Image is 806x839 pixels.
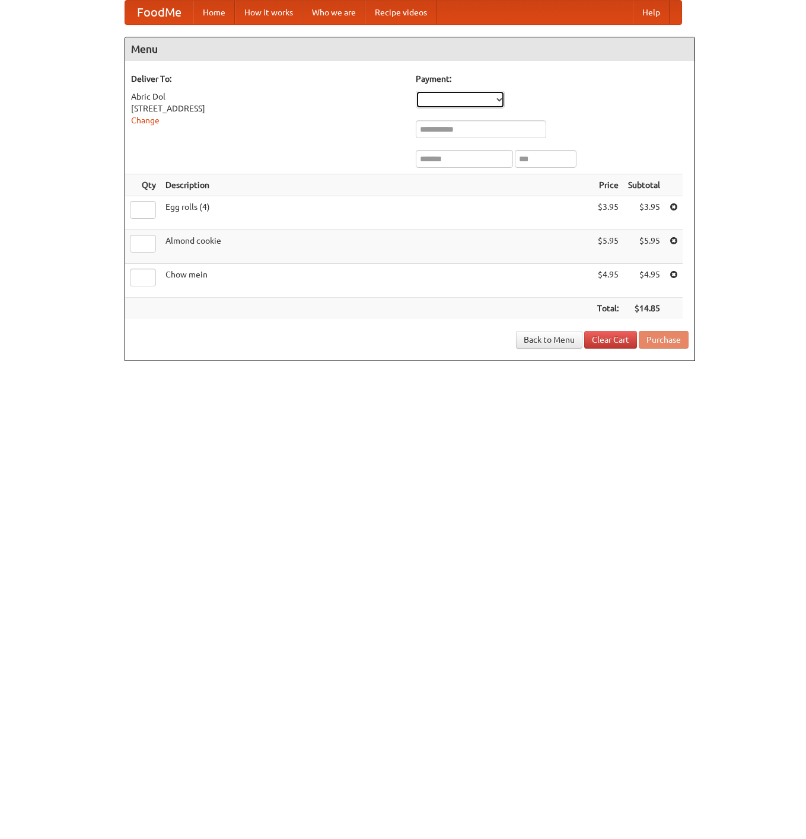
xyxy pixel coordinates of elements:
th: Total: [592,298,623,320]
td: Almond cookie [161,230,592,264]
td: Egg rolls (4) [161,196,592,230]
th: Qty [125,174,161,196]
th: Price [592,174,623,196]
td: $5.95 [592,230,623,264]
h5: Deliver To: [131,73,404,85]
div: Abric Dol [131,91,404,103]
a: Back to Menu [516,331,582,349]
th: Subtotal [623,174,665,196]
th: $14.85 [623,298,665,320]
a: Clear Cart [584,331,637,349]
div: [STREET_ADDRESS] [131,103,404,114]
td: $3.95 [592,196,623,230]
h4: Menu [125,37,695,61]
td: $4.95 [592,264,623,298]
td: $3.95 [623,196,665,230]
a: How it works [235,1,302,24]
a: Help [633,1,670,24]
td: $4.95 [623,264,665,298]
a: Change [131,116,160,125]
a: Recipe videos [365,1,437,24]
a: FoodMe [125,1,193,24]
h5: Payment: [416,73,689,85]
button: Purchase [639,331,689,349]
th: Description [161,174,592,196]
td: $5.95 [623,230,665,264]
a: Who we are [302,1,365,24]
a: Home [193,1,235,24]
td: Chow mein [161,264,592,298]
